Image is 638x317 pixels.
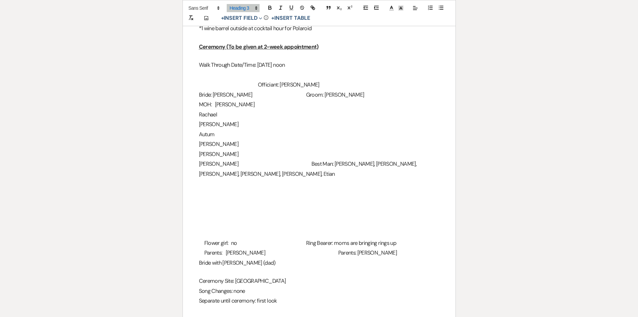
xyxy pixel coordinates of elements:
span: Ceremony Site: [GEOGRAPHIC_DATA] [199,277,286,284]
span: + [271,15,274,21]
span: [PERSON_NAME] [199,160,238,167]
span: Officiant: [PERSON_NAME] [258,81,320,88]
span: Flower girl: no [204,240,237,247]
button: Insert Field [219,14,265,22]
span: Text Color [387,4,396,12]
span: Autum [199,131,215,138]
span: Alignment [411,4,420,12]
span: Header Formats [227,4,260,12]
span: Walk Through Date/Time: [DATE] noon [199,61,285,68]
span: [PERSON_NAME] [199,151,238,158]
span: MOH: [PERSON_NAME] [199,101,255,108]
button: +Insert Table [269,14,312,22]
span: Separate until ceremony: first look [199,297,277,304]
span: [PERSON_NAME] [199,121,238,128]
span: Rachael [199,111,217,118]
span: Bride: [PERSON_NAME] [199,91,253,98]
span: Groom: [PERSON_NAME] [306,91,364,98]
span: Best Man: [PERSON_NAME], [PERSON_NAME], [PERSON_NAME], [PERSON_NAME], [PERSON_NAME], Etian [199,160,418,177]
span: [PERSON_NAME] [199,141,238,148]
span: Parents: [PERSON_NAME] [204,249,265,256]
span: Text Background Color [396,4,406,12]
span: Parents: [PERSON_NAME] [338,249,397,256]
span: Ring Bearer: moms are bringing rings up [306,240,396,247]
h3: Bride with [PERSON_NAME] (dad) [199,258,439,268]
u: Ceremony (To be given at 2-week appointment) [199,43,319,50]
span: + [221,15,224,21]
h3: *1 wine barrel outside at cocktail hour for Polaroid [199,23,439,33]
span: Song Changes: none [199,287,245,295]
